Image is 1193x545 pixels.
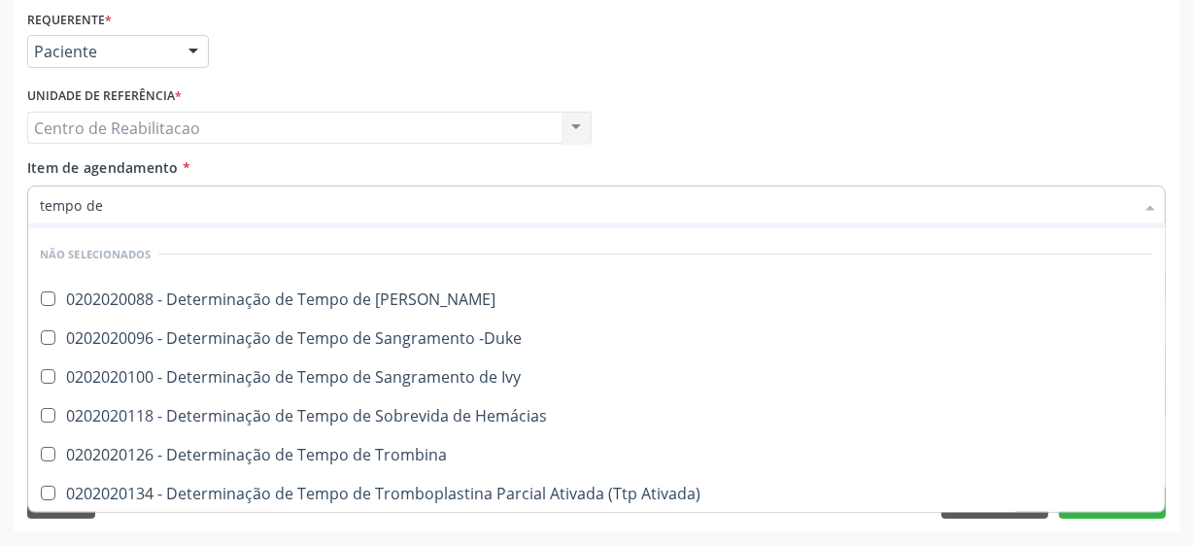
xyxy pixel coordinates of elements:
label: Requerente [27,5,112,35]
label: Unidade de referência [27,82,182,112]
div: 0202020126 - Determinação de Tempo de Trombina [40,447,1153,462]
div: 0202020118 - Determinação de Tempo de Sobrevida de Hemácias [40,408,1153,424]
span: Paciente [34,42,169,61]
div: 0202020096 - Determinação de Tempo de Sangramento -Duke [40,330,1153,346]
div: 0202020134 - Determinação de Tempo de Tromboplastina Parcial Ativada (Ttp Ativada) [40,486,1153,501]
div: 0202020088 - Determinação de Tempo de [PERSON_NAME] [40,291,1153,307]
span: Item de agendamento [27,158,179,177]
input: Buscar por procedimentos [40,186,1134,224]
div: 0202020100 - Determinação de Tempo de Sangramento de Ivy [40,369,1153,385]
